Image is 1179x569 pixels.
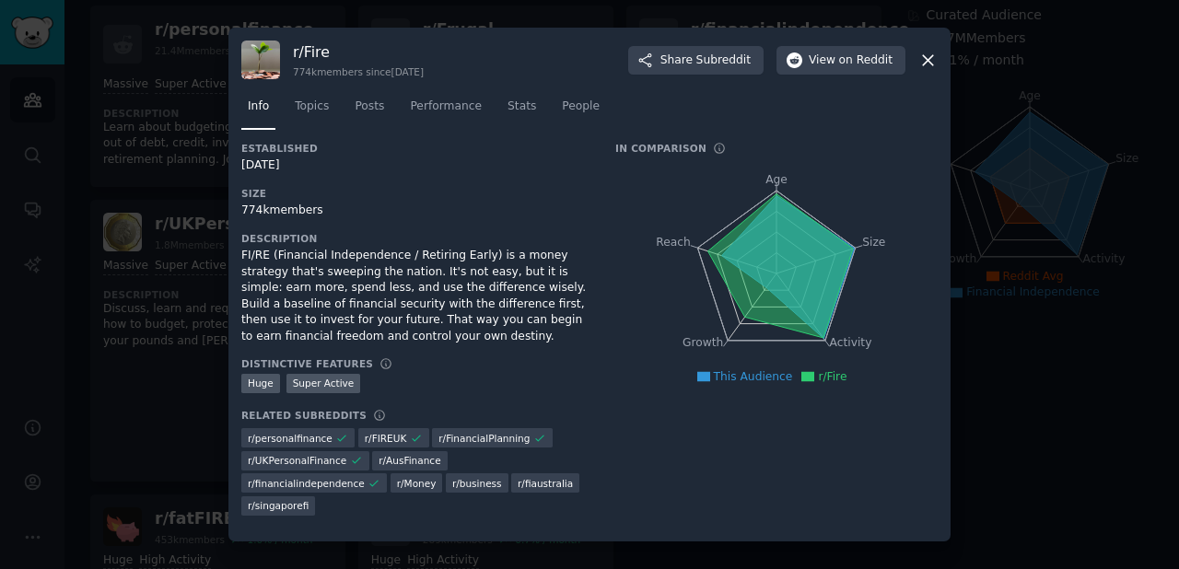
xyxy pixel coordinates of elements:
a: Performance [403,92,488,130]
span: Subreddit [696,52,751,69]
tspan: Growth [683,337,723,350]
tspan: Size [862,236,885,249]
span: r/ fiaustralia [518,477,573,490]
div: FI/RE (Financial Independence / Retiring Early) is a money strategy that's sweeping the nation. I... [241,248,589,344]
h3: r/ Fire [293,42,424,62]
a: Stats [501,92,543,130]
span: This Audience [714,370,793,383]
h3: Related Subreddits [241,409,367,422]
span: r/Fire [818,370,846,383]
span: Stats [508,99,536,115]
span: r/ FinancialPlanning [438,432,530,445]
div: 774k members since [DATE] [293,65,424,78]
tspan: Age [765,173,788,186]
a: Info [241,92,275,130]
h3: Description [241,232,589,245]
span: r/ AusFinance [379,454,440,467]
span: Share [660,52,751,69]
tspan: Activity [830,337,872,350]
h3: Established [241,142,589,155]
h3: Size [241,187,589,200]
span: r/ financialindependence [248,477,365,490]
span: People [562,99,600,115]
button: ShareSubreddit [628,46,764,75]
span: Posts [355,99,384,115]
span: View [809,52,893,69]
span: Topics [295,99,329,115]
button: Viewon Reddit [776,46,905,75]
a: Posts [348,92,391,130]
a: Topics [288,92,335,130]
span: on Reddit [839,52,893,69]
span: r/ personalfinance [248,432,333,445]
span: Performance [410,99,482,115]
tspan: Reach [656,236,691,249]
h3: Distinctive Features [241,357,373,370]
span: Info [248,99,269,115]
span: r/ FIREUK [365,432,407,445]
span: r/ business [452,477,502,490]
div: 774k members [241,203,589,219]
h3: In Comparison [615,142,706,155]
img: Fire [241,41,280,79]
div: Huge [241,374,280,393]
a: People [555,92,606,130]
div: Super Active [286,374,361,393]
span: r/ Money [397,477,437,490]
span: r/ singaporefi [248,499,309,512]
span: r/ UKPersonalFinance [248,454,346,467]
div: [DATE] [241,157,589,174]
